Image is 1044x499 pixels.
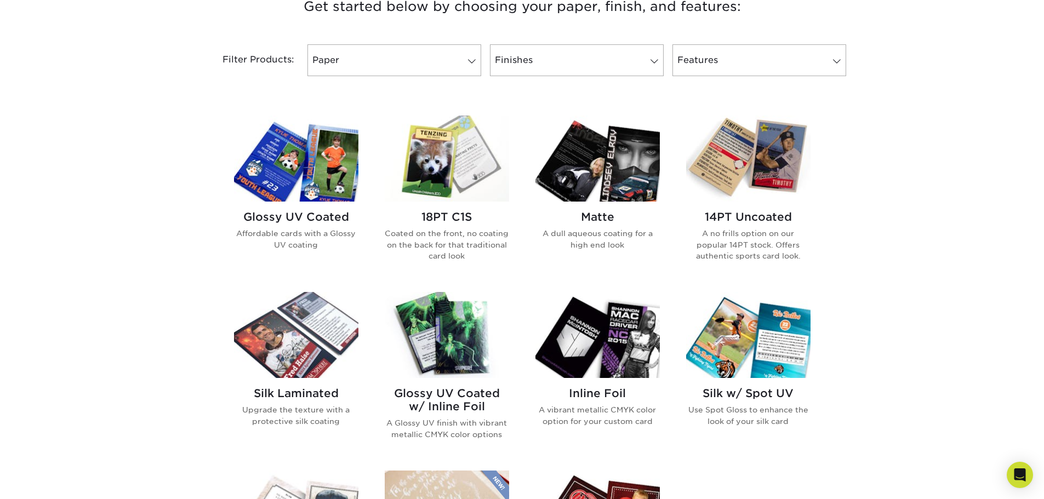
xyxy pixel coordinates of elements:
[234,116,358,279] a: Glossy UV Coated Trading Cards Glossy UV Coated Affordable cards with a Glossy UV coating
[385,228,509,261] p: Coated on the front, no coating on the back for that traditional card look
[234,292,358,378] img: Silk Laminated Trading Cards
[686,210,811,223] h2: 14PT Uncoated
[307,44,481,76] a: Paper
[686,292,811,378] img: Silk w/ Spot UV Trading Cards
[234,292,358,457] a: Silk Laminated Trading Cards Silk Laminated Upgrade the texture with a protective silk coating
[535,387,660,400] h2: Inline Foil
[535,404,660,427] p: A vibrant metallic CMYK color option for your custom card
[672,44,846,76] a: Features
[385,387,509,413] h2: Glossy UV Coated w/ Inline Foil
[686,404,811,427] p: Use Spot Gloss to enhance the look of your silk card
[686,387,811,400] h2: Silk w/ Spot UV
[535,292,660,378] img: Inline Foil Trading Cards
[535,292,660,457] a: Inline Foil Trading Cards Inline Foil A vibrant metallic CMYK color option for your custom card
[686,292,811,457] a: Silk w/ Spot UV Trading Cards Silk w/ Spot UV Use Spot Gloss to enhance the look of your silk card
[686,116,811,279] a: 14PT Uncoated Trading Cards 14PT Uncoated A no frills option on our popular 14PT stock. Offers au...
[234,210,358,223] h2: Glossy UV Coated
[234,228,358,250] p: Affordable cards with a Glossy UV coating
[535,210,660,223] h2: Matte
[385,210,509,223] h2: 18PT C1S
[385,116,509,279] a: 18PT C1S Trading Cards 18PT C1S Coated on the front, no coating on the back for that traditional ...
[490,44,664,76] a: Finishes
[385,417,509,440] p: A Glossy UV finish with vibrant metallic CMYK color options
[385,292,509,378] img: Glossy UV Coated w/ Inline Foil Trading Cards
[535,116,660,202] img: Matte Trading Cards
[686,228,811,261] p: A no frills option on our popular 14PT stock. Offers authentic sports card look.
[686,116,811,202] img: 14PT Uncoated Trading Cards
[234,116,358,202] img: Glossy UV Coated Trading Cards
[385,292,509,457] a: Glossy UV Coated w/ Inline Foil Trading Cards Glossy UV Coated w/ Inline Foil A Glossy UV finish ...
[234,404,358,427] p: Upgrade the texture with a protective silk coating
[535,116,660,279] a: Matte Trading Cards Matte A dull aqueous coating for a high end look
[385,116,509,202] img: 18PT C1S Trading Cards
[193,44,303,76] div: Filter Products:
[234,387,358,400] h2: Silk Laminated
[535,228,660,250] p: A dull aqueous coating for a high end look
[1007,462,1033,488] div: Open Intercom Messenger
